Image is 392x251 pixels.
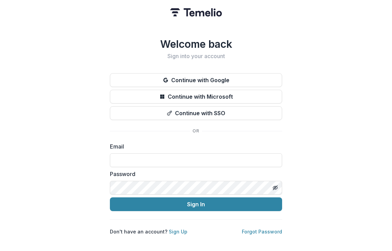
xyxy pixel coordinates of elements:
[110,142,278,151] label: Email
[242,229,282,234] a: Forgot Password
[110,90,282,103] button: Continue with Microsoft
[110,73,282,87] button: Continue with Google
[110,53,282,59] h2: Sign into your account
[110,38,282,50] h1: Welcome back
[110,228,187,235] p: Don't have an account?
[170,8,222,17] img: Temelio
[110,106,282,120] button: Continue with SSO
[110,170,278,178] label: Password
[169,229,187,234] a: Sign Up
[110,197,282,211] button: Sign In
[270,182,281,193] button: Toggle password visibility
